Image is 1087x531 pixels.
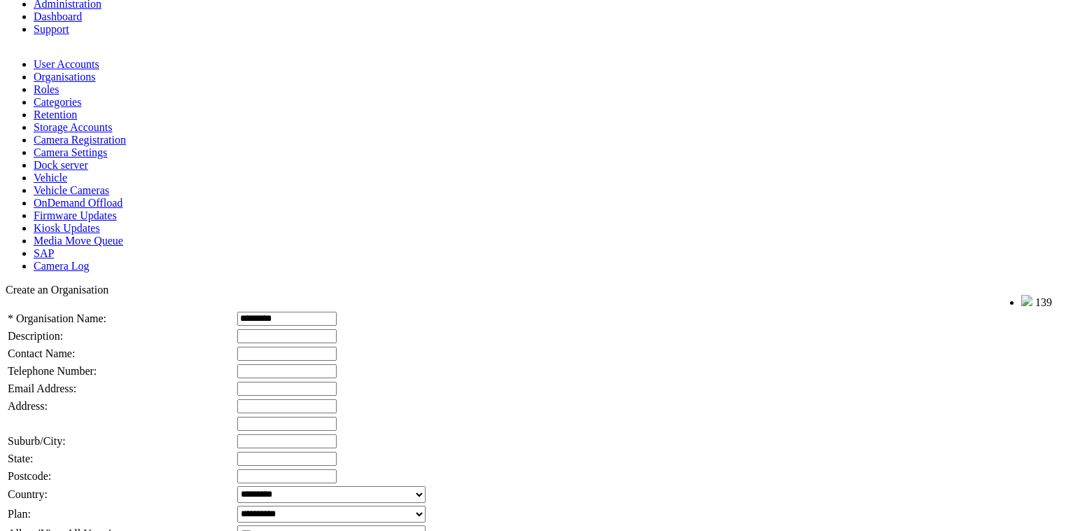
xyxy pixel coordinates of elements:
[8,330,63,342] span: Description:
[8,312,106,324] span: * Organisation Name:
[8,435,66,447] span: Suburb/City:
[6,284,108,296] span: Create an Organisation
[34,83,59,95] a: Roles
[8,347,75,359] span: Contact Name:
[34,146,107,158] a: Camera Settings
[8,365,97,377] span: Telephone Number:
[34,121,112,133] a: Storage Accounts
[34,109,77,120] a: Retention
[34,159,88,171] a: Dock server
[34,172,67,184] a: Vehicle
[1021,295,1032,306] img: bell25.png
[34,184,109,196] a: Vehicle Cameras
[34,235,123,247] a: Media Move Queue
[34,260,90,272] a: Camera Log
[34,197,122,209] a: OnDemand Offload
[34,11,82,22] a: Dashboard
[8,470,51,482] span: Postcode:
[34,247,54,259] a: SAP
[34,209,117,221] a: Firmware Updates
[34,96,81,108] a: Categories
[1035,296,1052,308] span: 139
[8,382,76,394] span: Email Address:
[8,400,48,412] span: Address:
[8,508,31,520] span: Plan:
[34,71,96,83] a: Organisations
[8,488,48,500] span: Country:
[34,222,100,234] a: Kiosk Updates
[8,453,33,464] span: State:
[880,296,994,306] span: Welcome, Aqil (Administrator)
[34,23,69,35] a: Support
[34,134,126,146] a: Camera Registration
[34,58,99,70] a: User Accounts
